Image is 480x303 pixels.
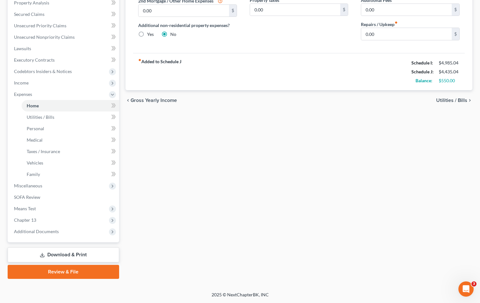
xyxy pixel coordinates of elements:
div: 2025 © NextChapterBK, INC [59,292,421,303]
label: Additional non-residential property expenses? [138,22,237,29]
div: $550.00 [439,77,460,84]
input: -- [361,28,452,40]
a: Utilities / Bills [22,111,119,123]
label: Yes [147,31,154,37]
i: chevron_left [125,98,131,103]
span: 3 [471,281,477,286]
span: Additional Documents [14,229,59,234]
span: Codebtors Insiders & Notices [14,69,72,74]
div: $ [340,4,348,16]
input: -- [139,5,229,17]
a: Unsecured Nonpriority Claims [9,31,119,43]
a: Secured Claims [9,9,119,20]
span: Family [27,172,40,177]
span: Executory Contracts [14,57,55,63]
strong: Added to Schedule J [138,58,181,85]
a: Taxes / Insurance [22,146,119,157]
span: Vehicles [27,160,43,165]
div: $4,435.04 [439,69,460,75]
span: Unsecured Priority Claims [14,23,66,28]
input: -- [250,4,341,16]
span: Taxes / Insurance [27,149,60,154]
strong: Balance: [416,78,432,83]
span: Lawsuits [14,46,31,51]
i: fiber_manual_record [138,58,141,62]
button: Utilities / Bills chevron_right [436,98,472,103]
a: Family [22,169,119,180]
span: Chapter 13 [14,217,36,223]
strong: Schedule I: [411,60,433,65]
a: Vehicles [22,157,119,169]
iframe: Intercom live chat [458,281,474,297]
a: Review & File [8,265,119,279]
label: No [170,31,176,37]
a: Home [22,100,119,111]
div: $ [229,5,237,17]
span: Gross Yearly Income [131,98,177,103]
div: $4,985.04 [439,60,460,66]
input: -- [361,4,452,16]
a: Download & Print [8,247,119,262]
span: Income [14,80,29,85]
a: Lawsuits [9,43,119,54]
strong: Schedule J: [411,69,434,74]
label: Repairs / Upkeep [361,21,398,28]
a: Medical [22,134,119,146]
span: Utilities / Bills [27,114,54,120]
span: Miscellaneous [14,183,42,188]
span: SOFA Review [14,194,40,200]
span: Unsecured Nonpriority Claims [14,34,75,40]
a: SOFA Review [9,192,119,203]
div: $ [452,4,459,16]
i: fiber_manual_record [395,21,398,24]
span: Utilities / Bills [436,98,467,103]
span: Expenses [14,91,32,97]
span: Secured Claims [14,11,44,17]
div: $ [452,28,459,40]
a: Executory Contracts [9,54,119,66]
button: chevron_left Gross Yearly Income [125,98,177,103]
span: Means Test [14,206,36,211]
span: Home [27,103,39,108]
i: chevron_right [467,98,472,103]
a: Personal [22,123,119,134]
a: Unsecured Priority Claims [9,20,119,31]
span: Personal [27,126,44,131]
span: Medical [27,137,43,143]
